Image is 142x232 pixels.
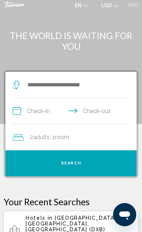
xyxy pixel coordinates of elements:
button: Travelers: 2 adults, 0 children [5,124,137,150]
p: Your Recent Searches [4,196,138,207]
span: 2 [30,132,50,142]
span: USD [101,3,112,8]
iframe: Кнопка запуска окна обмена сообщениями [113,203,136,226]
span: en [75,3,82,8]
button: Search [5,150,137,176]
div: Search widget [5,72,137,176]
button: Check in and out dates [13,98,129,124]
span: Room [55,134,69,141]
a: Travorium [4,1,64,8]
span: , 1 [50,132,69,142]
span: Search [61,161,81,166]
span: Adults [33,134,50,141]
span: Hotels in [26,215,53,221]
h1: THE WORLD IS WAITING FOR YOU [4,30,138,52]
